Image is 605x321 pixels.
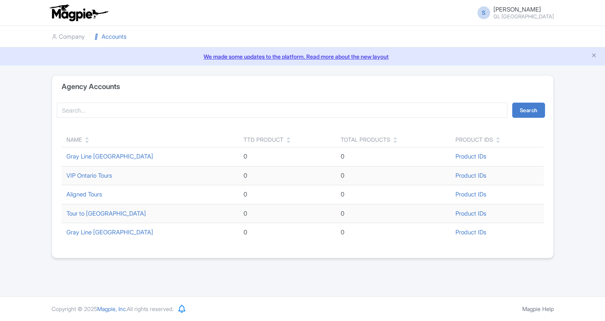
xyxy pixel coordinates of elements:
a: Gray Line [GEOGRAPHIC_DATA] [66,228,153,236]
div: TTD Product [244,135,284,144]
td: 0 [336,147,451,166]
td: 0 [336,166,451,185]
div: Name [66,135,82,144]
span: Magpie, Inc. [97,305,127,312]
small: GL [GEOGRAPHIC_DATA] [493,14,554,19]
h4: Agency Accounts [62,83,120,91]
input: Search... [57,103,508,118]
a: Accounts [94,26,126,48]
a: Gray Line [GEOGRAPHIC_DATA] [66,153,153,160]
a: Product IDs [455,153,486,160]
a: S [PERSON_NAME] GL [GEOGRAPHIC_DATA] [473,6,554,19]
a: We made some updates to the platform. Read more about the new layout [5,52,600,61]
span: S [477,6,490,19]
td: 0 [336,185,451,204]
td: 0 [239,185,336,204]
a: Tour to [GEOGRAPHIC_DATA] [66,210,146,217]
div: Copyright © 2025 All rights reserved. [47,305,178,313]
div: Total Products [341,135,390,144]
a: Aligned Tours [66,190,102,198]
img: logo-ab69f6fb50320c5b225c76a69d11143b.png [48,4,110,22]
a: Product IDs [455,190,486,198]
a: Company [52,26,85,48]
a: Magpie Help [522,305,554,312]
td: 0 [239,147,336,166]
a: Product IDs [455,172,486,179]
span: [PERSON_NAME] [493,6,541,13]
a: Product IDs [455,228,486,236]
button: Search [512,103,545,118]
button: Close announcement [591,52,597,61]
a: VIP Ontario Tours [66,172,112,179]
td: 0 [239,223,336,242]
a: Product IDs [455,210,486,217]
td: 0 [336,223,451,242]
td: 0 [239,204,336,223]
td: 0 [336,204,451,223]
td: 0 [239,166,336,185]
div: Product IDs [455,135,493,144]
